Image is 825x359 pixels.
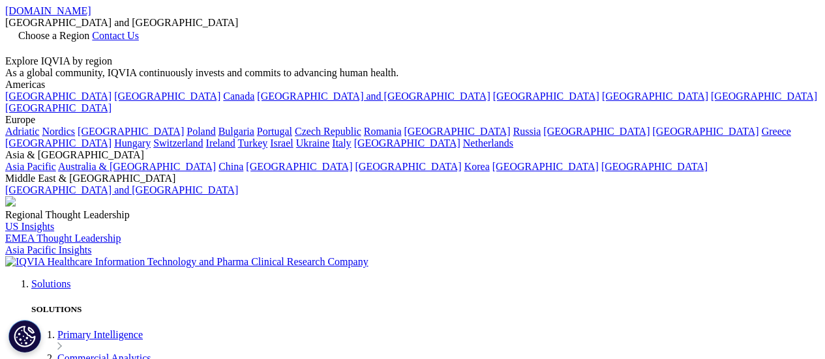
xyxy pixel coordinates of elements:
[5,17,820,29] div: [GEOGRAPHIC_DATA] and [GEOGRAPHIC_DATA]
[270,137,293,149] a: Israel
[218,126,254,137] a: Bulgaria
[5,209,820,221] div: Regional Thought Leadership
[493,91,599,102] a: [GEOGRAPHIC_DATA]
[543,126,650,137] a: [GEOGRAPHIC_DATA]
[364,126,402,137] a: Romania
[153,137,203,149] a: Switzerland
[257,91,490,102] a: [GEOGRAPHIC_DATA] and [GEOGRAPHIC_DATA]
[296,137,330,149] a: Ukraine
[206,137,235,149] a: Ireland
[5,161,56,172] a: Asia Pacific
[354,137,460,149] a: [GEOGRAPHIC_DATA]
[8,320,41,352] button: Cookie Settings
[513,126,541,137] a: Russia
[463,137,513,149] a: Netherlands
[92,30,139,41] a: Contact Us
[5,184,238,195] a: [GEOGRAPHIC_DATA] and [GEOGRAPHIC_DATA]
[762,126,791,137] a: Greece
[257,126,292,137] a: Portugal
[355,161,462,172] a: [GEOGRAPHIC_DATA]
[332,137,351,149] a: Italy
[57,329,143,340] a: Primary Intelligence
[5,196,16,207] img: 2093_analyzing-data-using-big-screen-display-and-laptop.png
[238,137,268,149] a: Turkey
[492,161,599,172] a: [GEOGRAPHIC_DATA]
[464,161,490,172] a: Korea
[5,256,368,268] img: IQVIA Healthcare Information Technology and Pharma Clinical Research Company
[5,149,820,161] div: Asia & [GEOGRAPHIC_DATA]
[246,161,352,172] a: [GEOGRAPHIC_DATA]
[5,173,820,184] div: Middle East & [GEOGRAPHIC_DATA]
[42,126,75,137] a: Nordics
[18,30,89,41] span: Choose a Region
[5,102,112,113] a: [GEOGRAPHIC_DATA]
[5,126,39,137] a: Adriatic
[5,67,820,79] div: As a global community, IQVIA continuously invests and commits to advancing human health.
[5,5,91,16] a: [DOMAIN_NAME]
[5,79,820,91] div: Americas
[187,126,215,137] a: Poland
[5,91,112,102] a: [GEOGRAPHIC_DATA]
[78,126,184,137] a: [GEOGRAPHIC_DATA]
[5,55,820,67] div: Explore IQVIA by region
[5,233,121,244] a: EMEA Thought Leadership
[5,114,820,126] div: Europe
[31,278,70,289] a: Solutions
[114,91,220,102] a: [GEOGRAPHIC_DATA]
[114,137,151,149] a: Hungary
[5,137,112,149] a: [GEOGRAPHIC_DATA]
[5,244,91,255] a: Asia Pacific Insights
[31,304,820,315] h5: SOLUTIONS
[58,161,216,172] a: Australia & [GEOGRAPHIC_DATA]
[602,91,708,102] a: [GEOGRAPHIC_DATA]
[653,126,759,137] a: [GEOGRAPHIC_DATA]
[295,126,361,137] a: Czech Republic
[404,126,511,137] a: [GEOGRAPHIC_DATA]
[223,91,254,102] a: Canada
[5,221,54,232] a: US Insights
[218,161,243,172] a: China
[711,91,817,102] a: [GEOGRAPHIC_DATA]
[601,161,708,172] a: [GEOGRAPHIC_DATA]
